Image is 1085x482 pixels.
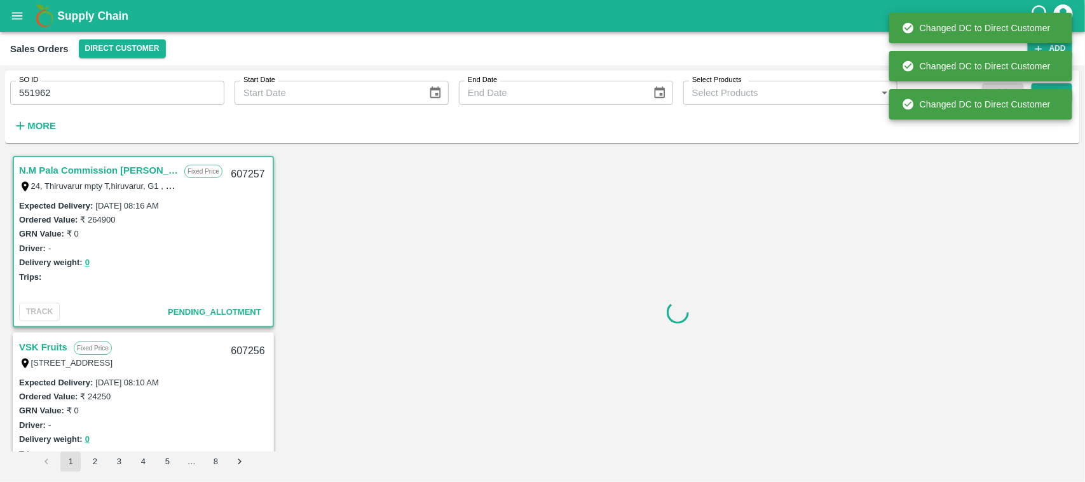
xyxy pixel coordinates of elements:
button: Choose date [648,81,672,105]
nav: pagination navigation [34,451,252,472]
button: Open [877,85,893,101]
label: [STREET_ADDRESS] [31,358,113,368]
p: Fixed Price [74,341,112,355]
label: Delivery weight: [19,258,83,267]
div: 607256 [223,336,272,366]
button: Go to next page [229,451,250,472]
label: ₹ 24250 [80,392,111,401]
label: Ordered Value: [19,215,78,224]
label: Select Products [692,75,742,85]
span: Pending_Allotment [168,307,261,317]
button: Go to page 2 [85,451,105,472]
label: [DATE] 08:10 AM [95,378,158,387]
div: … [181,456,201,468]
label: GRN Value: [19,229,64,238]
strong: More [27,121,56,131]
div: account of current user [1052,3,1075,29]
a: N.M Pala Commission [PERSON_NAME] [19,162,178,179]
div: 607257 [223,160,272,189]
label: Expected Delivery : [19,201,93,210]
label: Delivery weight: [19,434,83,444]
div: Changed DC to Direct Customer [902,17,1051,39]
button: Select DC [79,39,166,58]
button: Go to page 5 [157,451,177,472]
label: Expected Delivery : [19,378,93,387]
label: Trips: [19,272,41,282]
a: Supply Chain [57,7,1030,25]
button: open drawer [3,1,32,31]
input: Enter SO ID [10,81,224,105]
p: Fixed Price [184,165,222,178]
button: Choose date [423,81,447,105]
label: ₹ 0 [67,406,79,415]
button: page 1 [60,451,81,472]
label: Trips: [19,449,41,458]
div: customer-support [1030,4,1052,27]
input: Start Date [235,81,418,105]
label: 24, Thiruvarur mpty T,hiruvarur, G1 , old bus stand , [GEOGRAPHIC_DATA] -610001, [GEOGRAPHIC_DATA... [31,181,463,191]
button: 0 [85,432,90,447]
label: GRN Value: [19,406,64,415]
input: End Date [459,81,643,105]
button: Go to page 3 [109,451,129,472]
label: - [48,244,51,253]
label: Ordered Value: [19,392,78,401]
input: Select Products [687,85,873,101]
label: End Date [468,75,497,85]
label: Start Date [243,75,275,85]
button: Go to page 4 [133,451,153,472]
label: [DATE] 08:16 AM [95,201,158,210]
div: Changed DC to Direct Customer [902,55,1051,78]
button: More [10,115,59,137]
label: Driver: [19,244,46,253]
button: Go to page 8 [205,451,226,472]
b: Supply Chain [57,10,128,22]
label: SO ID [19,75,38,85]
label: Driver: [19,420,46,430]
a: VSK Fruits [19,339,67,355]
img: logo [32,3,57,29]
label: ₹ 264900 [80,215,115,224]
label: ₹ 0 [67,229,79,238]
label: - [48,420,51,430]
div: Changed DC to Direct Customer [902,93,1051,116]
div: Sales Orders [10,41,69,57]
button: 0 [85,256,90,270]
